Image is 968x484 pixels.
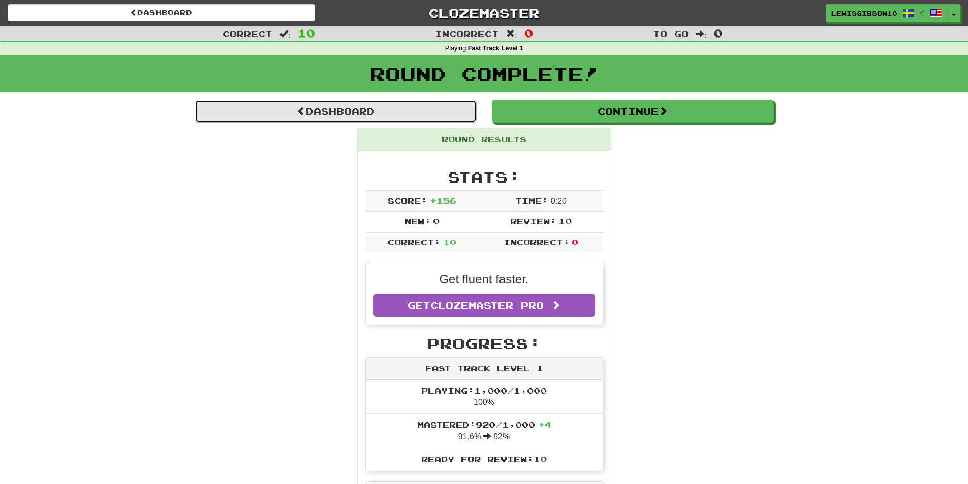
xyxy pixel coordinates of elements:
[515,196,548,205] span: Time:
[366,358,603,380] div: Fast Track Level 1
[433,216,440,226] span: 0
[223,28,272,39] span: Correct
[330,4,638,22] a: Clozemaster
[298,27,315,39] span: 10
[4,63,964,84] h1: Round Complete!
[388,196,427,205] span: Score:
[492,100,774,123] button: Continue
[506,29,517,38] span: :
[504,237,570,247] span: Incorrect:
[417,420,551,429] span: Mastered: 920 / 1,000
[358,128,611,151] div: Round Results
[551,197,567,205] span: 0 : 20
[468,45,523,52] strong: Fast Track Level 1
[558,216,572,226] span: 10
[443,237,456,247] span: 10
[373,294,595,317] a: GetClozemaster Pro
[195,100,477,123] a: Dashboard
[421,454,547,464] span: Ready for Review: 10
[365,335,603,352] h2: Progress:
[572,237,578,247] span: 0
[388,237,441,247] span: Correct:
[430,300,544,311] span: Clozemaster Pro
[538,420,551,429] span: + 4
[714,27,723,39] span: 0
[366,380,603,414] li: 100%
[279,29,291,38] span: :
[524,27,533,39] span: 0
[510,216,556,226] span: Review:
[366,413,603,448] li: 91.6% 92%
[373,271,595,288] p: Get fluent faster.
[826,4,948,22] a: lewisgibson10 /
[404,216,431,226] span: New:
[653,28,689,39] span: To go
[8,4,315,21] a: Dashboard
[435,28,499,39] span: Incorrect
[831,9,897,18] span: lewisgibson10
[421,385,547,395] span: Playing: 1,000 / 1,000
[920,8,925,15] span: /
[430,196,456,205] span: + 156
[365,169,603,185] h2: Stats:
[696,29,707,38] span: :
